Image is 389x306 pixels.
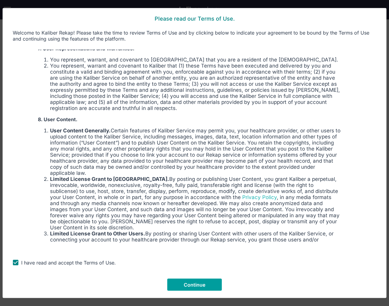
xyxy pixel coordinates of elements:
[50,63,341,111] li: You represent, warrant and covenant to Kaliber that (1) these Terms have been executed and delive...
[50,176,341,231] li: By posting or publishing User Content, you grant Kaliber a perpetual, irrevocable, worldwide, non...
[10,27,379,45] div: Welcome to Kaliber Rekap! Please take the time to review Terms of Use and by clicking below to in...
[167,279,222,291] button: Continue
[50,128,341,176] li: Certain features of Kaliber Service may permit you, your healthcare provider, or other users to u...
[242,194,277,200] a: Privacy Policy
[184,282,206,288] span: Continue
[50,57,341,63] li: You represent, warrant, and covenant to [GEOGRAPHIC_DATA] that you are a resident of the [DEMOGRA...
[50,128,111,134] b: User Content Generally.
[50,231,145,237] b: Limited License Grant to Other Users.
[50,231,341,255] li: By posting or sharing User Content with other users of the Kaliber Service, or connecting your ac...
[50,176,169,182] b: Limited License Grant to [GEOGRAPHIC_DATA].
[38,116,77,122] b: 8. User Content.
[10,15,379,22] div: Please read our Terms of Use.
[21,260,116,266] div: I have read and accept the Terms of Use.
